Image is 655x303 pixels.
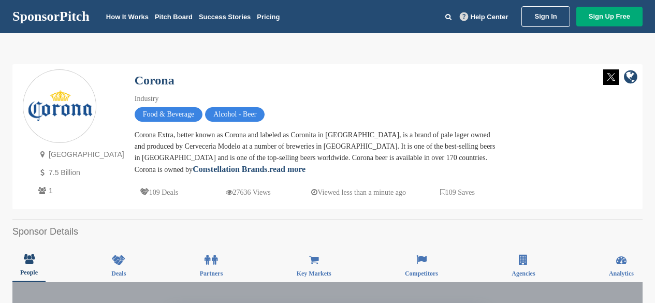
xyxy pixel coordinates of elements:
a: Pricing [257,13,280,21]
a: SponsorPitch [12,10,90,23]
span: Analytics [609,270,634,277]
a: How It Works [106,13,149,21]
p: 7.5 Billion [36,166,124,179]
a: Sign In [521,6,570,27]
span: People [20,269,38,276]
p: Viewed less than a minute ago [311,186,406,199]
p: 109 Deals [140,186,178,199]
p: [GEOGRAPHIC_DATA] [36,148,124,161]
p: 27636 Views [226,186,271,199]
img: Twitter white [603,69,619,85]
a: Help Center [458,11,511,23]
a: Pitch Board [155,13,193,21]
span: Alcohol - Beer [205,107,265,122]
a: read more [269,165,305,174]
a: Corona [135,74,174,87]
div: Industry [135,93,497,105]
span: Deals [111,270,126,277]
img: Sponsorpitch & Corona [23,86,96,127]
div: Corona Extra, better known as Corona and labeled as Coronita in [GEOGRAPHIC_DATA], is a brand of ... [135,129,497,176]
h2: Sponsor Details [12,225,643,239]
p: 1 [36,184,124,197]
span: Food & Beverage [135,107,203,122]
a: Success Stories [199,13,251,21]
a: company link [624,69,637,86]
p: 109 Saves [440,186,475,199]
span: Competitors [405,270,438,277]
a: Constellation Brands [193,165,267,174]
span: Key Markets [297,270,331,277]
span: Partners [200,270,223,277]
a: Sign Up Free [576,7,643,26]
span: Agencies [512,270,535,277]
